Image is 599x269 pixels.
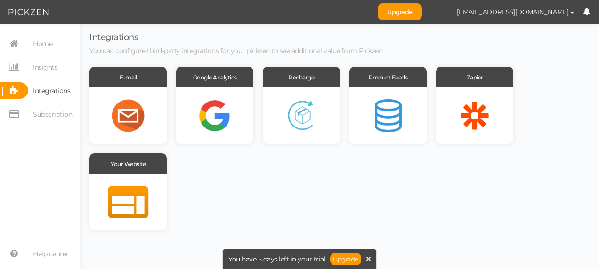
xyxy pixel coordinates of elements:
[436,67,513,87] div: Zapier
[89,67,167,87] div: E-mail
[330,253,361,265] a: Upgrade
[457,8,569,16] span: [EMAIL_ADDRESS][DOMAIN_NAME]
[176,67,253,87] div: Google Analytics
[369,74,408,81] span: Product Feeds
[89,32,138,42] span: Integrations
[33,246,69,261] span: Help center
[228,256,325,262] span: You have 5 days left in your trial
[378,3,422,20] a: Upgrade
[263,67,340,87] div: Recharge
[8,7,49,18] img: Pickzen logo
[431,4,448,20] img: 0bff5f71468947ebf5382baaed9b492f
[33,36,52,51] span: Home
[33,60,57,75] span: Insights
[33,83,70,98] span: Integrations
[89,47,384,55] span: You can configure third-party integrations for your pickzen to see additional value from Pickzen.
[111,160,146,167] span: Your Website
[448,4,583,20] button: [EMAIL_ADDRESS][DOMAIN_NAME]
[33,107,72,122] span: Subscription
